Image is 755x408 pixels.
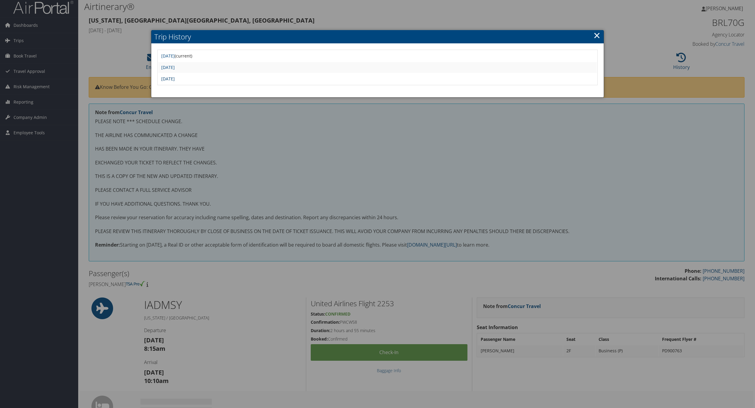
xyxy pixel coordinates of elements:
[161,64,175,70] a: [DATE]
[158,51,597,61] td: (current)
[161,53,175,59] a: [DATE]
[161,76,175,82] a: [DATE]
[151,30,604,43] h2: Trip History
[593,29,600,41] a: ×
